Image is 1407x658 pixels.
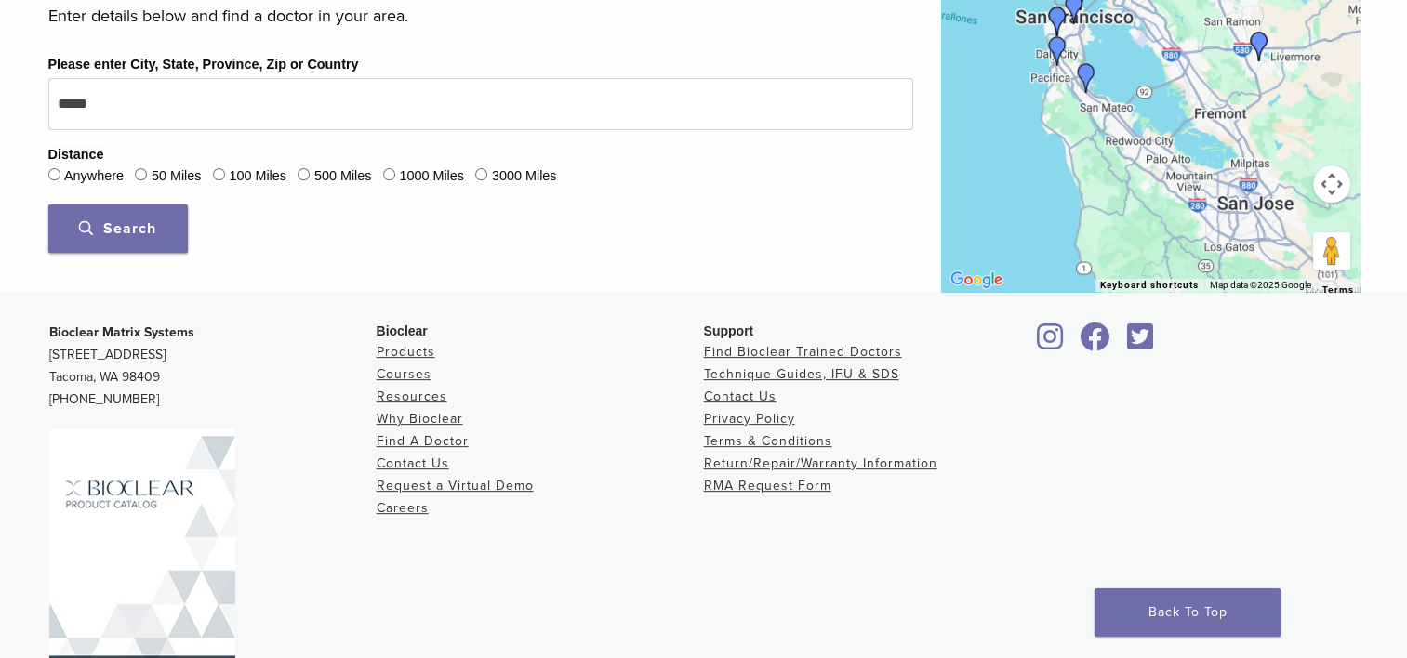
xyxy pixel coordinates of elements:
span: Bioclear [377,323,428,338]
label: Please enter City, State, Province, Zip or Country [48,55,359,75]
span: Support [704,323,754,338]
a: Products [377,344,435,360]
a: Request a Virtual Demo [377,478,534,493]
div: Dr. Olivia Nguyen [1237,24,1281,69]
label: 1000 Miles [399,166,464,187]
p: Enter details below and find a doctor in your area. [48,2,913,30]
div: DR. Jennifer Chew [1064,56,1108,100]
a: Contact Us [704,388,777,404]
a: Privacy Policy [704,411,795,427]
button: Search [48,204,188,253]
span: Map data ©2025 Google [1210,280,1311,290]
strong: Bioclear Matrix Systems [49,324,194,340]
a: Bioclear [1074,334,1117,352]
legend: Distance [48,145,104,165]
label: Anywhere [64,166,124,187]
img: Google [946,268,1007,292]
a: Resources [377,388,447,404]
label: 50 Miles [152,166,202,187]
a: Find A Doctor [377,433,469,449]
button: Drag Pegman onto the map to open Street View [1313,232,1350,270]
div: Andrew Dela Rama [1035,29,1080,73]
label: 500 Miles [314,166,372,187]
a: Terms (opens in new tab) [1322,284,1354,296]
a: Find Bioclear Trained Doctors [704,344,902,360]
a: Bioclear [1031,334,1070,352]
a: Why Bioclear [377,411,463,427]
p: [STREET_ADDRESS] Tacoma, WA 98409 [PHONE_NUMBER] [49,322,377,411]
a: Return/Repair/Warranty Information [704,455,937,471]
a: Courses [377,366,431,382]
a: Open this area in Google Maps (opens a new window) [946,268,1007,292]
span: Search [79,219,156,238]
a: Contact Us [377,455,449,471]
button: Map camera controls [1313,165,1350,203]
a: Terms & Conditions [704,433,832,449]
a: RMA Request Form [704,478,831,493]
button: Keyboard shortcuts [1100,279,1199,292]
a: Back To Top [1095,588,1281,637]
a: Careers [377,500,429,516]
label: 3000 Miles [492,166,557,187]
a: Bioclear [1121,334,1160,352]
label: 100 Miles [229,166,286,187]
a: Technique Guides, IFU & SDS [704,366,899,382]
